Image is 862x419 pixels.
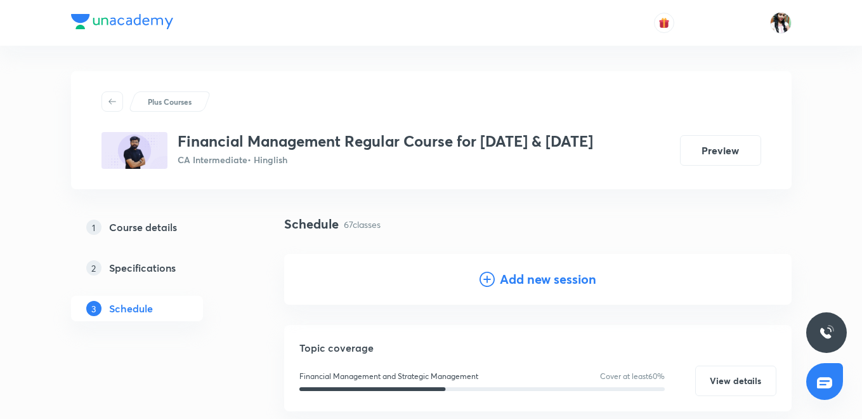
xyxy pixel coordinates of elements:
button: Preview [680,135,761,166]
p: 67 classes [344,218,381,231]
p: 1 [86,220,101,235]
h3: Financial Management Regular Course for [DATE] & [DATE] [178,132,593,150]
p: Plus Courses [148,96,192,107]
p: 2 [86,260,101,276]
img: BADD264C-4CD8-46FB-9443-E903335F4D38_plus.png [101,132,167,169]
img: Company Logo [71,14,173,29]
p: Cover at least 60 % [600,371,665,382]
h4: Add new session [500,270,596,289]
h4: Schedule [284,215,339,234]
h5: Specifications [109,260,176,276]
h5: Schedule [109,301,153,316]
img: Add [741,254,792,305]
button: avatar [654,13,674,33]
button: View details [695,366,776,396]
h5: Topic coverage [299,340,776,356]
p: Financial Management and Strategic Management [299,371,478,382]
img: Bismita Dutta [770,12,792,34]
a: Company Logo [71,14,173,32]
img: ttu [819,325,834,340]
p: 3 [86,301,101,316]
h5: Course details [109,220,177,235]
a: 1Course details [71,215,244,240]
p: CA Intermediate • Hinglish [178,153,593,166]
img: avatar [658,17,670,29]
a: 2Specifications [71,255,244,281]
